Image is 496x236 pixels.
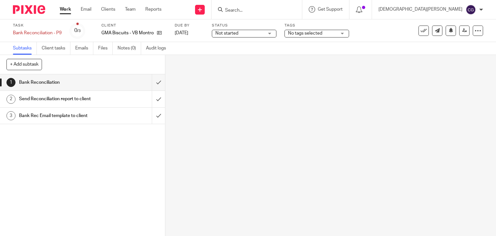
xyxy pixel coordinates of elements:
label: Tags [284,23,349,28]
div: 1 [6,78,15,87]
span: Not started [215,31,238,36]
p: GMA Biscuits - VB Montrose [101,30,154,36]
a: Reassign task [459,26,470,36]
div: 2 [6,95,15,104]
a: Reports [145,6,161,13]
div: 0 [74,27,81,34]
div: 3 [6,111,15,120]
a: Send new email to GMA Biscuits - VB Montrose [432,26,442,36]
a: Emails [75,42,93,55]
button: Snooze task [446,26,456,36]
i: Open client page [157,30,162,35]
small: /3 [77,29,81,33]
a: Client tasks [42,42,70,55]
label: Client [101,23,167,28]
span: [DATE] [175,31,188,35]
div: Bank Reconciliation - P9 [13,30,62,36]
div: Mark as done [152,91,165,107]
a: Notes (0) [118,42,141,55]
a: Team [125,6,136,13]
a: Subtasks [13,42,37,55]
div: Mark as done [152,108,165,124]
a: Audit logs [146,42,171,55]
img: Pixie [13,5,45,14]
button: + Add subtask [6,59,42,70]
label: Status [212,23,276,28]
label: Due by [175,23,204,28]
h1: Bank Reconciliation [19,78,103,87]
p: [DEMOGRAPHIC_DATA][PERSON_NAME] [378,6,462,13]
a: Clients [101,6,115,13]
input: Search [224,8,283,14]
a: Files [98,42,113,55]
a: Email [81,6,91,13]
img: svg%3E [466,5,476,15]
a: Work [60,6,71,13]
div: Mark as done [152,74,165,91]
span: Get Support [318,7,343,12]
label: Task [13,23,62,28]
h1: Send Reconciliation report to client [19,94,103,104]
span: No tags selected [288,31,322,36]
h1: Bank Rec Email template to client [19,111,103,121]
